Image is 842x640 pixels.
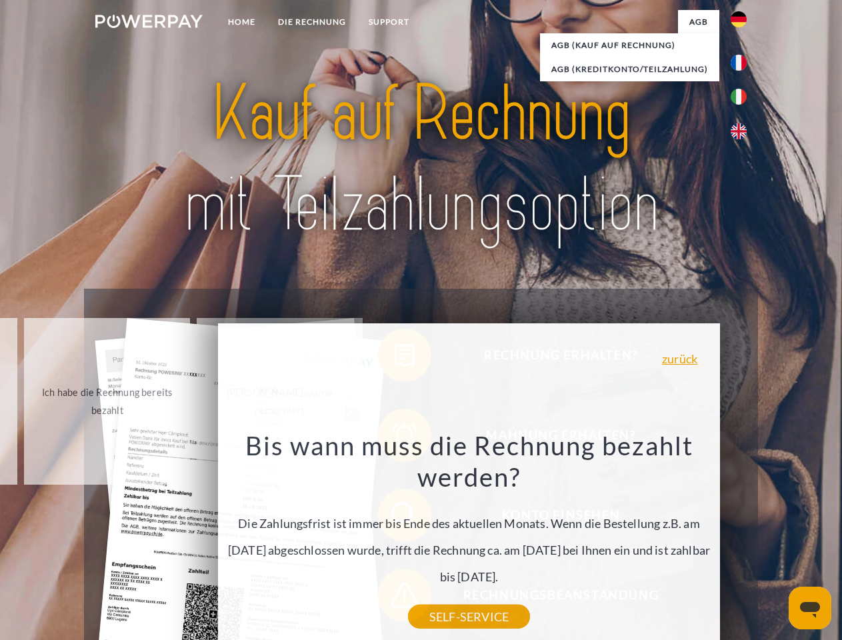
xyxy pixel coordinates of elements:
a: Home [217,10,267,34]
div: Ich habe die Rechnung bereits bezahlt [32,383,182,419]
a: AGB (Kauf auf Rechnung) [540,33,719,57]
a: zurück [662,353,697,365]
a: SUPPORT [357,10,421,34]
img: title-powerpay_de.svg [127,64,715,255]
img: en [731,123,747,139]
img: logo-powerpay-white.svg [95,15,203,28]
a: AGB (Kreditkonto/Teilzahlung) [540,57,719,81]
a: agb [678,10,719,34]
a: SELF-SERVICE [408,605,530,629]
div: Die Zahlungsfrist ist immer bis Ende des aktuellen Monats. Wenn die Bestellung z.B. am [DATE] abg... [226,429,713,617]
img: de [731,11,747,27]
img: fr [731,55,747,71]
iframe: Schaltfläche zum Öffnen des Messaging-Fensters [789,587,831,629]
img: it [731,89,747,105]
h3: Bis wann muss die Rechnung bezahlt werden? [226,429,713,493]
a: DIE RECHNUNG [267,10,357,34]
